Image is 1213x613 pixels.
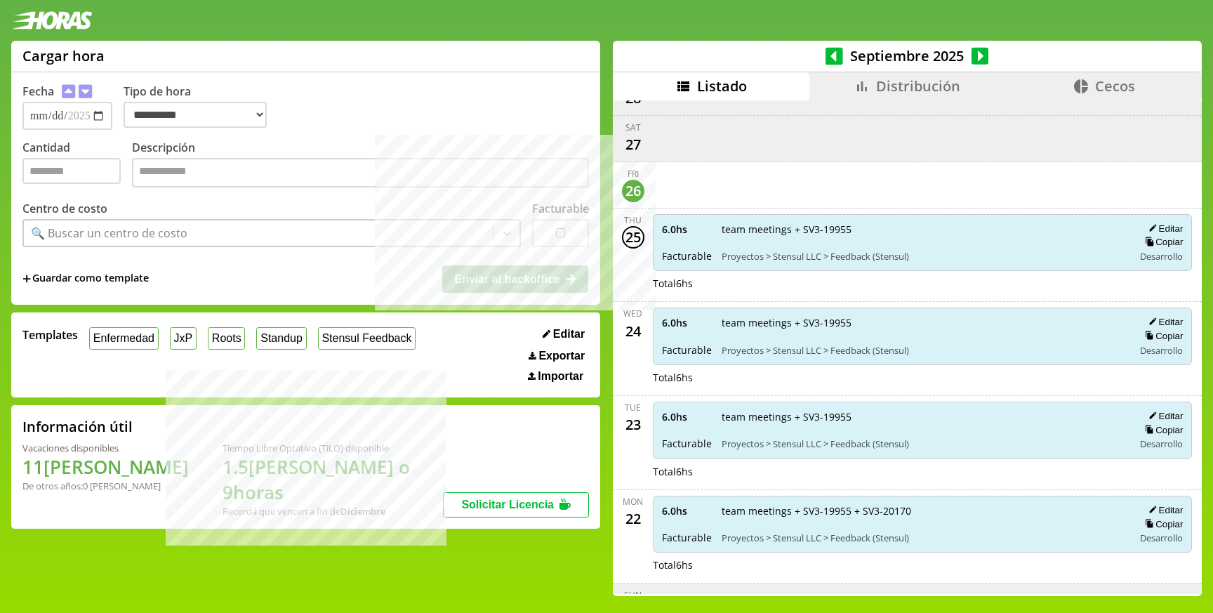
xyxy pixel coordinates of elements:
[22,46,105,65] h1: Cargar hora
[1141,424,1183,436] button: Copiar
[124,84,278,130] label: Tipo de hora
[653,558,1193,572] div: Total 6 hs
[223,454,443,505] h1: 1.5 [PERSON_NAME] o 9 horas
[722,437,1125,450] span: Proyectos > Stensul LLC > Feedback (Stensul)
[22,271,149,286] span: +Guardar como template
[1140,437,1183,450] span: Desarrollo
[22,271,31,286] span: +
[622,226,644,249] div: 25
[628,168,639,180] div: Fri
[624,589,642,601] div: Sun
[1144,410,1183,422] button: Editar
[843,46,972,65] span: Septiembre 2025
[722,250,1125,263] span: Proyectos > Stensul LLC > Feedback (Stensul)
[622,414,644,436] div: 23
[1095,77,1135,95] span: Cecos
[124,102,267,128] select: Tipo de hora
[1141,330,1183,342] button: Copiar
[22,84,54,99] label: Fecha
[697,77,747,95] span: Listado
[653,277,1193,290] div: Total 6 hs
[340,505,385,518] b: Diciembre
[722,316,1125,329] span: team meetings + SV3-19955
[1144,504,1183,516] button: Editar
[538,327,589,341] button: Editar
[89,327,159,349] button: Enfermedad
[662,410,712,423] span: 6.0 hs
[22,201,107,216] label: Centro de costo
[22,442,189,454] div: Vacaciones disponibles
[443,492,589,518] button: Solicitar Licencia
[653,371,1193,384] div: Total 6 hs
[132,140,589,191] label: Descripción
[622,180,644,202] div: 26
[1140,532,1183,544] span: Desarrollo
[461,499,554,510] span: Solicitar Licencia
[538,370,583,383] span: Importar
[132,158,589,187] textarea: Descripción
[170,327,197,349] button: JxP
[223,442,443,454] div: Tiempo Libre Optativo (TiLO) disponible
[662,531,712,544] span: Facturable
[256,327,306,349] button: Standup
[722,344,1125,357] span: Proyectos > Stensul LLC > Feedback (Stensul)
[624,214,642,226] div: Thu
[623,496,643,508] div: Mon
[524,349,589,363] button: Exportar
[876,77,960,95] span: Distribución
[22,140,132,191] label: Cantidad
[622,319,644,342] div: 24
[553,328,585,341] span: Editar
[623,308,642,319] div: Wed
[662,316,712,329] span: 6.0 hs
[662,249,712,263] span: Facturable
[11,11,93,29] img: logotipo
[722,223,1125,236] span: team meetings + SV3-19955
[532,201,589,216] label: Facturable
[662,223,712,236] span: 6.0 hs
[625,121,641,133] div: Sat
[662,504,712,518] span: 6.0 hs
[22,417,133,436] h2: Información útil
[722,410,1125,423] span: team meetings + SV3-19955
[22,158,121,184] input: Cantidad
[1141,236,1183,248] button: Copiar
[208,327,245,349] button: Roots
[625,402,641,414] div: Tue
[613,100,1202,594] div: scrollable content
[722,532,1125,544] span: Proyectos > Stensul LLC > Feedback (Stensul)
[31,225,187,241] div: 🔍 Buscar un centro de costo
[223,505,443,518] div: Recordá que vencen a fin de
[22,480,189,492] div: De otros años: 0 [PERSON_NAME]
[1140,344,1183,357] span: Desarrollo
[662,343,712,357] span: Facturable
[22,454,189,480] h1: 11 [PERSON_NAME]
[1140,250,1183,263] span: Desarrollo
[1144,223,1183,235] button: Editar
[622,133,644,156] div: 27
[1141,518,1183,530] button: Copiar
[538,350,585,362] span: Exportar
[1144,316,1183,328] button: Editar
[662,437,712,450] span: Facturable
[318,327,416,349] button: Stensul Feedback
[653,465,1193,478] div: Total 6 hs
[722,504,1125,518] span: team meetings + SV3-19955 + SV3-20170
[622,508,644,530] div: 22
[22,327,78,343] span: Templates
